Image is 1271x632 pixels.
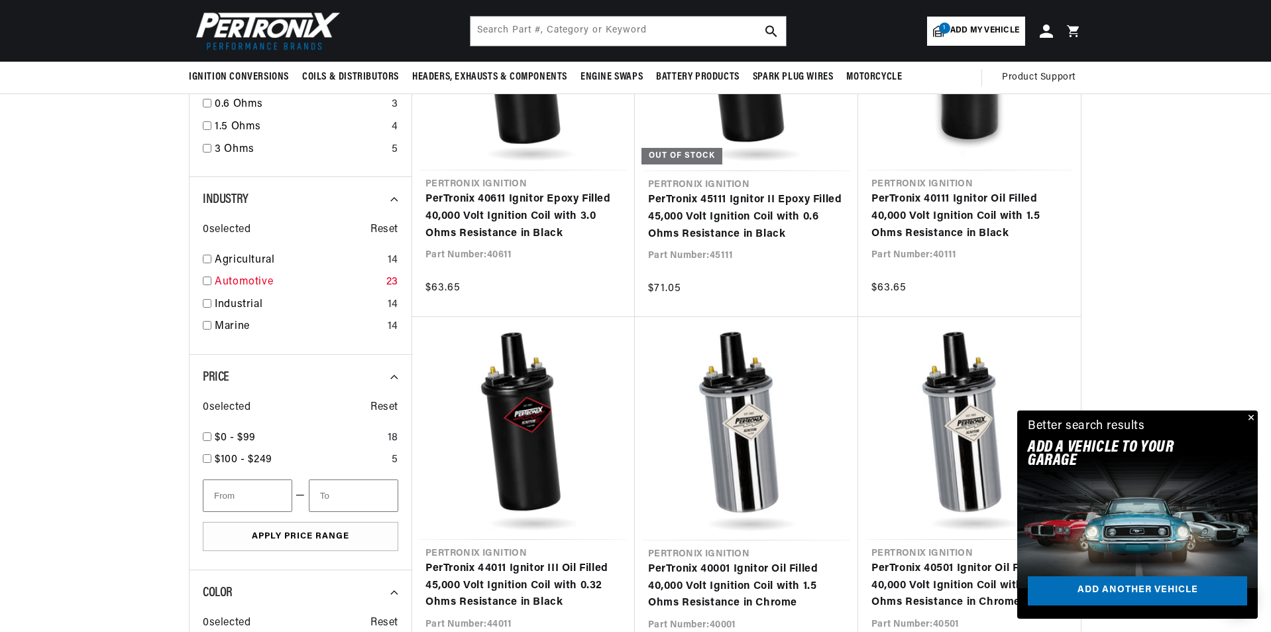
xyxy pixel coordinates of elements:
[370,615,398,632] span: Reset
[296,62,406,93] summary: Coils & Distributors
[203,221,250,239] span: 0 selected
[1028,417,1145,436] div: Better search results
[386,274,398,291] div: 23
[203,371,229,384] span: Price
[215,141,386,158] a: 3 Ohms
[392,96,398,113] div: 3
[927,17,1025,46] a: 1Add my vehicle
[203,586,233,600] span: Color
[412,70,567,84] span: Headers, Exhausts & Components
[203,479,292,512] input: From
[574,62,649,93] summary: Engine Swaps
[950,25,1019,37] span: Add my vehicle
[215,119,386,136] a: 1.5 Ohms
[215,432,256,443] span: $0 - $99
[392,452,398,469] div: 5
[871,191,1068,242] a: PerTronix 40111 Ignitor Oil Filled 40,000 Volt Ignition Coil with 1.5 Ohms Resistance in Black
[388,430,398,447] div: 18
[189,70,289,84] span: Ignition Conversions
[871,560,1068,611] a: PerTronix 40501 Ignitor Oil Filled 40,000 Volt Ignition Coil with 3.0 Ohms Resistance in Chrome
[203,522,398,552] button: Apply Price Range
[296,487,305,505] span: —
[370,399,398,416] span: Reset
[757,17,786,46] button: search button
[1002,70,1076,85] span: Product Support
[189,62,296,93] summary: Ignition Conversions
[189,8,341,54] img: Pertronix
[388,296,398,314] div: 14
[648,192,845,243] a: PerTronix 45111 Ignitor II Epoxy Filled 45,000 Volt Ignition Coil with 0.6 Ohms Resistance in Black
[388,318,398,336] div: 14
[215,296,382,314] a: Industrial
[388,252,398,269] div: 14
[406,62,574,93] summary: Headers, Exhausts & Components
[215,96,386,113] a: 0.6 Ohms
[580,70,643,84] span: Engine Swaps
[215,274,381,291] a: Automotive
[370,221,398,239] span: Reset
[753,70,834,84] span: Spark Plug Wires
[215,318,382,336] a: Marine
[1242,411,1258,426] button: Close
[840,62,909,93] summary: Motorcycle
[215,454,272,465] span: $100 - $249
[203,615,250,632] span: 0 selected
[746,62,840,93] summary: Spark Plug Wires
[1028,576,1247,606] a: Add another vehicle
[1002,62,1082,94] summary: Product Support
[203,193,249,206] span: Industry
[203,399,250,416] span: 0 selected
[656,70,740,84] span: Battery Products
[392,141,398,158] div: 5
[1028,441,1214,468] h2: Add A VEHICLE to your garage
[846,70,902,84] span: Motorcycle
[648,561,845,612] a: PerTronix 40001 Ignitor Oil Filled 40,000 Volt Ignition Coil with 1.5 Ohms Resistance in Chrome
[470,17,786,46] input: Search Part #, Category or Keyword
[302,70,399,84] span: Coils & Distributors
[392,119,398,136] div: 4
[425,191,622,242] a: PerTronix 40611 Ignitor Epoxy Filled 40,000 Volt Ignition Coil with 3.0 Ohms Resistance in Black
[425,560,622,611] a: PerTronix 44011 Ignitor III Oil Filled 45,000 Volt Ignition Coil with 0.32 Ohms Resistance in Black
[939,23,950,34] span: 1
[215,252,382,269] a: Agricultural
[309,479,398,512] input: To
[649,62,746,93] summary: Battery Products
